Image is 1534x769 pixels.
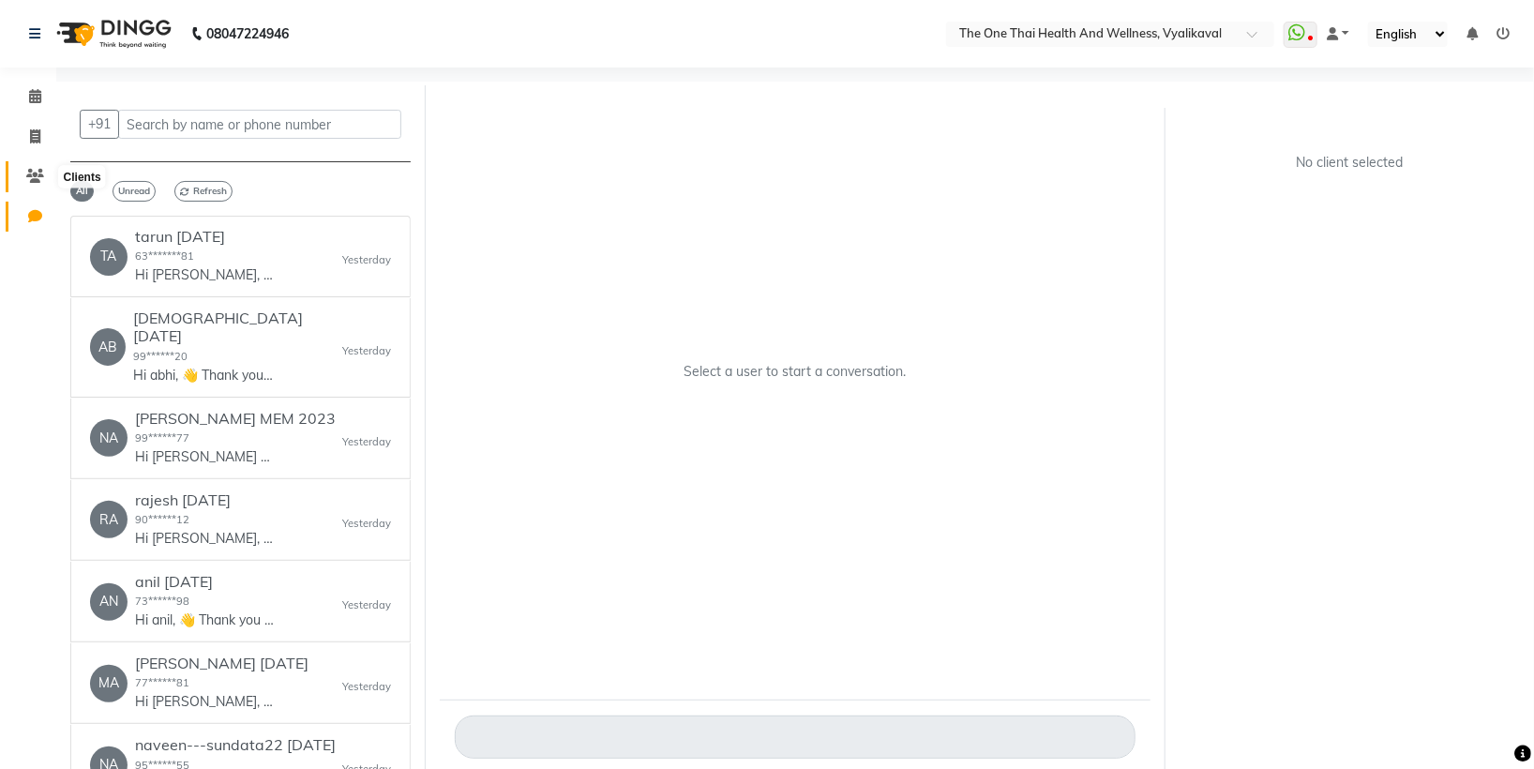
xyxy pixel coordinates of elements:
div: AN [90,583,128,621]
h6: anil [DATE] [135,573,276,591]
small: Yesterday [342,516,391,532]
p: Select a user to start a conversation. [684,362,907,382]
p: Hi abhi, 👋 Thank you for visiting THE ONE THAI HEALTH AND WEL...! 🌟 💰 [PERSON_NAME]: 2205 🧾 Invoi... [133,366,274,385]
div: No client selected [1225,153,1475,173]
small: Yesterday [342,252,391,268]
h6: [PERSON_NAME] MEM 2023 [135,410,336,428]
small: Yesterday [342,679,391,695]
b: 08047224946 [206,8,289,60]
img: logo [48,8,176,60]
small: Yesterday [342,597,391,613]
h6: tarun [DATE] [135,228,276,246]
span: Refresh [174,181,233,202]
div: Clients [59,166,106,188]
p: Hi [PERSON_NAME], 👋 Thank you for visiting THE ONE THAI HEALTH AND WEL...! 🌟 💰 [PERSON_NAME]: 262... [135,529,276,549]
span: Unread [113,181,156,202]
p: Hi [PERSON_NAME] MEM, 👋 Thank you for visiting THE ONE THAI HEALTH AND WEL...! 🌟 💰 [PERSON_NAME]:... [135,447,276,467]
h6: rajesh [DATE] [135,491,276,509]
h6: naveen---sundata22 [DATE] [135,736,336,754]
h6: [DEMOGRAPHIC_DATA] [DATE] [133,309,342,345]
button: +91 [80,110,119,139]
p: Hi [PERSON_NAME], 👋 Thank you for visiting THE ONE THAI HEALTH AND WEL...! 🌟 💰 [PERSON_NAME]: 262... [135,265,276,285]
p: Hi anil, 👋 Thank you for visiting THE ONE THAI HEALTH AND WEL...! 🌟 💰 [PERSON_NAME]: 7800 🧾 Invoi... [135,611,276,630]
div: MA [90,665,128,702]
div: NA [90,419,128,457]
h6: [PERSON_NAME] [DATE] [135,655,308,672]
div: AB [90,328,126,366]
input: Search by name or phone number [118,110,401,139]
small: Yesterday [342,343,391,359]
div: TA [90,238,128,276]
small: Yesterday [342,434,391,450]
div: RA [90,501,128,538]
p: Hi [PERSON_NAME], 👋 Thank you for visiting THE ONE THAI HEALTH AND WEL...! 🌟 💰 [PERSON_NAME]: 100... [135,692,276,712]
